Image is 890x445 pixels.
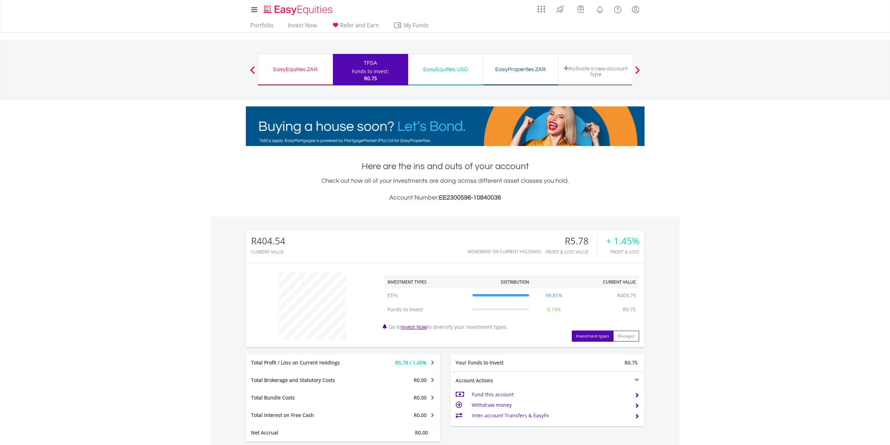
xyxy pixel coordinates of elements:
div: Total Bundle Costs [246,394,359,401]
img: EasyEquities_Logo.png [262,4,335,16]
h3: Account Number: [246,193,645,203]
td: Withdraw money [472,400,629,410]
span: R0.00 [414,394,427,401]
div: Go to to diversify your investment types. [379,269,645,342]
td: 0.19% [533,303,575,317]
span: R0.00 [414,377,427,383]
div: Movement on Current Holdings: [468,249,542,254]
td: ETFs [384,288,469,303]
button: Manager [613,331,639,342]
span: R0.75 [625,359,638,366]
div: Distribution [501,279,529,285]
td: 99.81% [533,288,575,303]
a: Home page [261,2,335,16]
div: Profit & Loss [606,250,639,254]
div: CURRENT VALUE [251,250,285,254]
div: TFSA [337,58,404,68]
span: My Funds [393,21,439,30]
a: Invest Now [401,324,427,330]
a: Vouchers [570,2,591,15]
img: vouchers-v2.svg [575,4,586,15]
td: Funds to Invest [384,303,469,317]
div: Activate a new account type [563,65,629,77]
div: + 1.45% [606,236,639,246]
span: R0.00 [415,429,428,436]
h1: Here are the ins and outs of your account [246,160,645,173]
img: EasyMortage Promotion Banner [246,106,645,146]
span: R0.75 [364,75,377,82]
a: My Profile [627,2,645,17]
div: Total Brokerage and Statutory Costs [246,377,359,384]
span: R0.00 [414,412,427,418]
a: Invest Now [285,22,320,33]
td: Inter-account Transfers & EasyFx [472,410,629,421]
a: Notifications [591,2,609,16]
a: Portfolio [248,22,276,33]
div: EasyEquities USD [412,64,479,74]
td: R403.79 [614,288,639,303]
img: thrive-v2.svg [554,4,566,15]
span: EE2300596-10840036 [439,194,501,201]
td: Fund this account [472,389,629,400]
td: R0.75 [619,303,639,317]
div: EasyProperties ZAR [487,64,554,74]
button: Investment types [572,331,613,342]
div: Funds to invest: [352,68,389,75]
div: Net Accrual [246,429,359,436]
div: R404.54 [251,236,285,246]
a: Refer and Earn [328,22,382,33]
div: Account Actions [450,377,548,384]
a: AppsGrid [533,2,550,13]
th: Investment Types [384,276,469,288]
div: Total Interest on Free Cash [246,412,359,419]
div: EasyEquities ZAR [262,64,328,74]
span: R5.78 / 1.45% [395,359,427,366]
span: Refer and Earn [340,21,379,29]
div: Your Funds to Invest [450,359,548,366]
img: grid-menu-icon.svg [537,5,545,13]
div: Profit & Loss Value [546,250,597,254]
div: Total Profit / Loss on Current Holdings [246,359,359,366]
div: Check out how all of your investments are doing across different asset classes you hold. [246,176,645,203]
div: R5.78 [546,236,597,246]
a: FAQ's and Support [609,2,627,16]
th: Current Value [575,276,639,288]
